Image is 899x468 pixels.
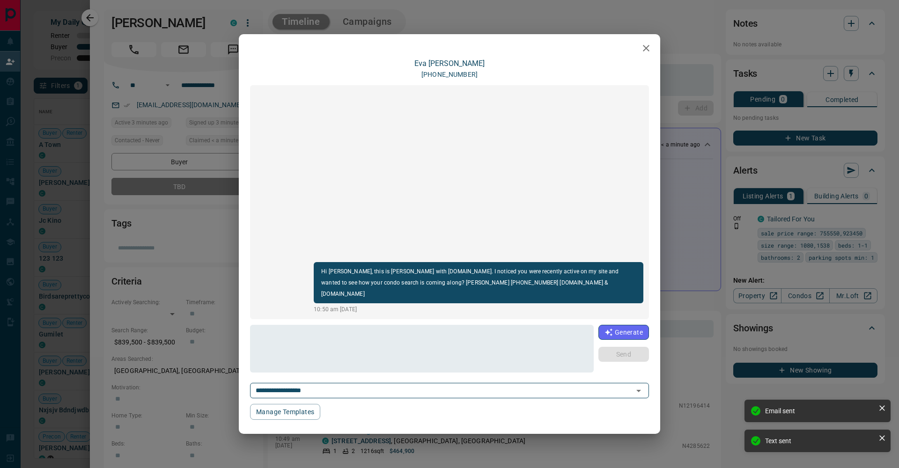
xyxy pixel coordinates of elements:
[765,407,875,415] div: Email sent
[414,59,485,68] a: Eva [PERSON_NAME]
[765,437,875,445] div: Text sent
[250,404,320,420] button: Manage Templates
[421,70,478,80] p: [PHONE_NUMBER]
[598,325,649,340] button: Generate
[314,305,643,314] p: 10:50 am [DATE]
[321,266,636,300] p: Hi [PERSON_NAME], this is [PERSON_NAME] with [DOMAIN_NAME]. I noticed you were recently active on...
[632,384,645,397] button: Open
